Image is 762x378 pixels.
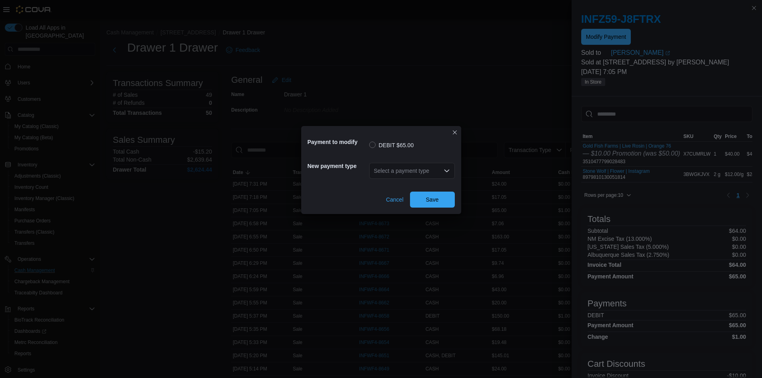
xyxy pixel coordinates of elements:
button: Closes this modal window [450,128,460,137]
h5: New payment type [308,158,368,174]
button: Open list of options [444,168,450,174]
input: Accessible screen reader label [374,166,375,176]
button: Cancel [383,192,407,208]
h5: Payment to modify [308,134,368,150]
label: DEBIT $65.00 [369,140,414,150]
button: Save [410,192,455,208]
span: Save [426,196,439,204]
span: Cancel [386,196,404,204]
